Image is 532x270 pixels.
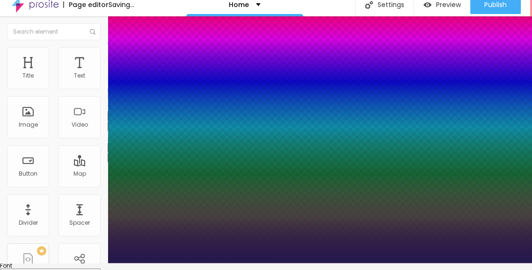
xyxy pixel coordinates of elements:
[69,220,90,226] div: Spacer
[72,121,88,128] div: Video
[7,23,101,40] input: Search element
[19,220,38,226] div: Divider
[484,1,507,8] span: Publish
[365,1,373,9] img: Icone
[436,1,461,8] span: Preview
[73,171,86,177] div: Map
[63,1,109,8] div: Page editor
[22,72,34,79] div: Title
[423,1,431,9] img: view-1.svg
[19,171,37,177] div: Button
[19,121,38,128] div: Image
[109,1,134,8] div: Saving...
[90,29,95,35] img: Icone
[229,1,249,8] p: Home
[74,72,85,79] div: Text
